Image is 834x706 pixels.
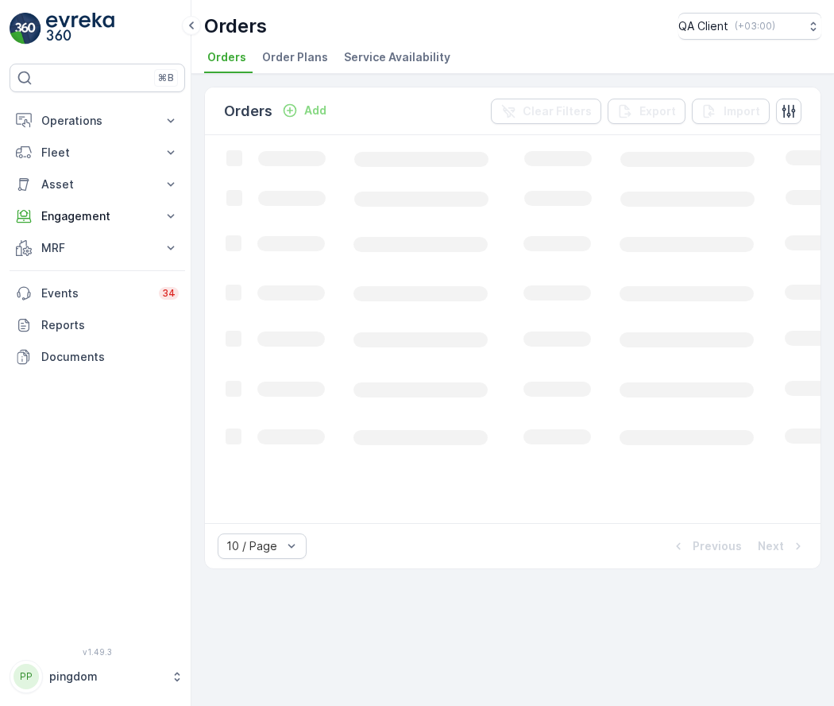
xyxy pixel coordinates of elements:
[10,309,185,341] a: Reports
[41,240,153,256] p: MRF
[758,538,784,554] p: Next
[224,100,272,122] p: Orders
[276,101,333,120] button: Add
[304,103,326,118] p: Add
[41,145,153,161] p: Fleet
[10,13,41,45] img: logo
[41,113,153,129] p: Operations
[41,176,153,192] p: Asset
[735,20,775,33] p: ( +03:00 )
[669,537,743,556] button: Previous
[10,647,185,657] span: v 1.49.3
[162,287,176,300] p: 34
[10,169,185,200] button: Asset
[204,14,267,39] p: Orders
[608,99,685,124] button: Export
[10,341,185,373] a: Documents
[41,317,179,333] p: Reports
[491,99,601,124] button: Clear Filters
[10,660,185,693] button: PPpingdom
[523,103,592,119] p: Clear Filters
[41,349,179,365] p: Documents
[678,18,728,34] p: QA Client
[639,103,676,119] p: Export
[158,72,174,84] p: ⌘B
[10,277,185,309] a: Events34
[46,13,114,45] img: logo_light-DOdMpM7g.png
[693,538,742,554] p: Previous
[14,664,39,689] div: PP
[692,99,770,124] button: Import
[207,49,246,65] span: Orders
[41,208,153,224] p: Engagement
[262,49,328,65] span: Order Plans
[10,232,185,264] button: MRF
[756,537,808,556] button: Next
[678,13,821,40] button: QA Client(+03:00)
[724,103,760,119] p: Import
[10,137,185,169] button: Fleet
[10,200,185,232] button: Engagement
[10,105,185,137] button: Operations
[344,49,450,65] span: Service Availability
[49,669,163,685] p: pingdom
[41,285,149,301] p: Events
